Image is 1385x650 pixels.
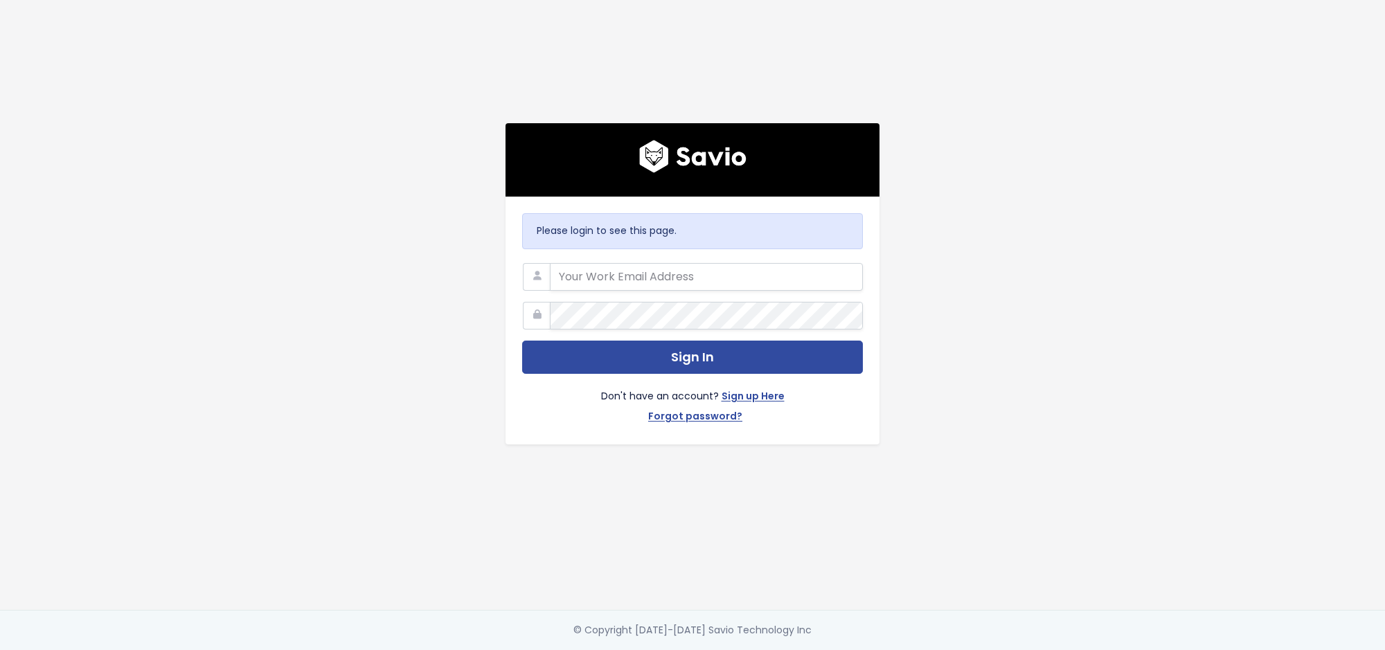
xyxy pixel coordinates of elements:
[722,388,785,408] a: Sign up Here
[522,374,863,428] div: Don't have an account?
[537,222,848,240] p: Please login to see this page.
[522,341,863,374] button: Sign In
[573,622,812,639] div: © Copyright [DATE]-[DATE] Savio Technology Inc
[550,263,863,291] input: Your Work Email Address
[648,408,742,428] a: Forgot password?
[639,140,747,173] img: logo600x187.a314fd40982d.png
